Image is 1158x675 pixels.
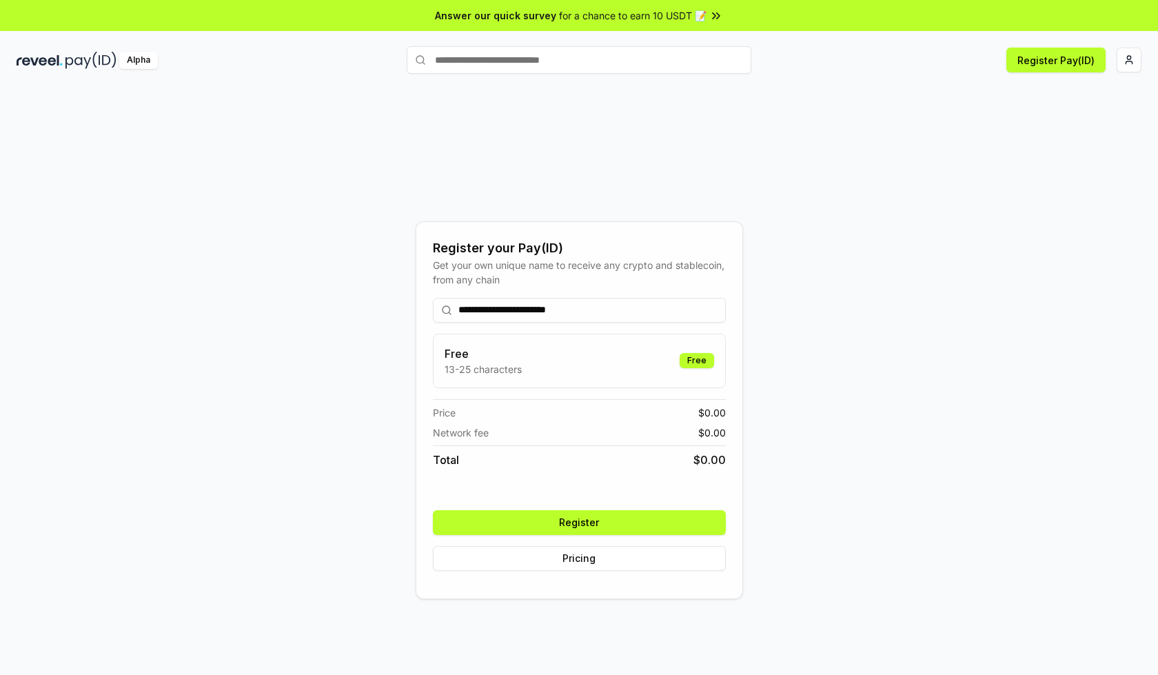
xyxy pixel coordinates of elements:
span: for a chance to earn 10 USDT 📝 [559,8,707,23]
button: Register Pay(ID) [1006,48,1106,72]
div: Free [680,353,714,368]
span: Answer our quick survey [435,8,556,23]
span: $ 0.00 [693,452,726,468]
span: Price [433,405,456,420]
img: reveel_dark [17,52,63,69]
div: Alpha [119,52,158,69]
button: Register [433,510,726,535]
p: 13-25 characters [445,362,522,376]
div: Register your Pay(ID) [433,239,726,258]
span: Total [433,452,459,468]
img: pay_id [65,52,116,69]
div: Get your own unique name to receive any crypto and stablecoin, from any chain [433,258,726,287]
h3: Free [445,345,522,362]
span: $ 0.00 [698,425,726,440]
span: $ 0.00 [698,405,726,420]
button: Pricing [433,546,726,571]
span: Network fee [433,425,489,440]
